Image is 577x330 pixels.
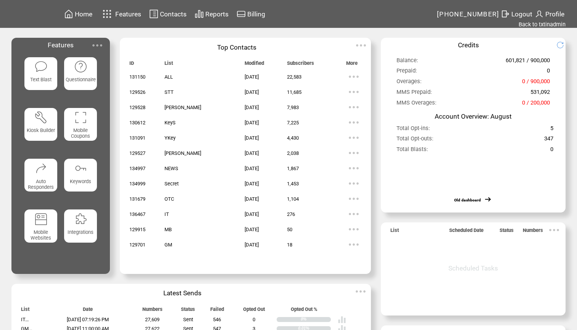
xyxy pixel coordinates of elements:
[247,10,265,18] span: Billing
[74,111,87,124] img: coupons.svg
[346,222,361,237] img: ellypsis.svg
[164,89,174,95] span: STT
[235,8,266,20] a: Billing
[34,161,48,175] img: auto-responders.svg
[291,306,318,316] span: Opted Out %
[148,8,188,20] a: Contacts
[245,196,259,202] span: [DATE]
[164,60,173,69] span: List
[243,306,265,316] span: Opted Out
[24,159,58,203] a: Auto Responders
[390,227,399,237] span: List
[245,60,264,69] span: Modified
[64,209,97,254] a: Integrations
[530,89,550,99] span: 531,092
[287,211,295,217] span: 276
[396,67,417,77] span: Prepaid:
[245,242,259,248] span: [DATE]
[506,57,550,67] span: 601,821 / 900,000
[396,125,430,135] span: Total Opt-ins:
[129,74,145,80] span: 131150
[245,166,259,171] span: [DATE]
[287,242,292,248] span: 18
[71,127,90,139] span: Mobile Coupons
[237,9,246,19] img: creidtcard.svg
[164,74,173,80] span: ALL
[519,21,566,28] a: Back to txtinadmin
[396,78,422,88] span: Overages:
[67,317,109,322] span: [DATE] 07:19:26 PM
[545,10,564,18] span: Profile
[64,159,97,203] a: Keywords
[129,120,145,126] span: 130612
[193,8,230,20] a: Reports
[75,10,92,18] span: Home
[129,89,145,95] span: 129526
[396,99,437,109] span: MMS Overages:
[213,317,221,322] span: 546
[245,150,259,156] span: [DATE]
[48,41,74,49] span: Features
[64,57,97,101] a: Questionnaire
[287,60,314,69] span: Subscribers
[245,211,259,217] span: [DATE]
[500,8,533,20] a: Logout
[533,8,566,20] a: Profile
[245,74,259,80] span: [DATE]
[435,113,512,120] span: Account Overview: August
[181,306,195,316] span: Status
[74,60,87,73] img: questionnaire.svg
[346,191,361,206] img: ellypsis.svg
[129,181,145,187] span: 134999
[287,120,299,126] span: 7,225
[129,166,145,171] span: 134997
[500,227,514,237] span: Status
[346,206,361,222] img: ellypsis.svg
[129,227,145,232] span: 129915
[346,60,358,69] span: More
[64,9,73,19] img: home.svg
[245,181,259,187] span: [DATE]
[90,38,105,53] img: ellypsis.svg
[83,306,93,316] span: Date
[287,181,299,187] span: 1,453
[129,242,145,248] span: 129701
[34,212,48,226] img: mobile-websites.svg
[544,135,553,145] span: 347
[449,227,484,237] span: Scheduled Date
[522,78,550,88] span: 0 / 900,000
[129,196,145,202] span: 131679
[245,135,259,141] span: [DATE]
[245,105,259,110] span: [DATE]
[129,60,134,69] span: ID
[183,317,193,322] span: Sent
[68,229,93,235] span: Integrations
[210,306,224,316] span: Failed
[34,60,48,73] img: text-blast.svg
[195,9,204,19] img: chart.svg
[164,120,176,126] span: KeyS
[396,57,418,67] span: Balance:
[550,125,553,135] span: 5
[70,179,91,184] span: Keywords
[346,145,361,161] img: ellypsis.svg
[346,130,361,145] img: ellypsis.svg
[454,198,481,203] a: Old dashboard
[66,77,96,82] span: Questionnaire
[535,9,544,19] img: profile.svg
[34,111,48,124] img: tool%201.svg
[205,10,229,18] span: Reports
[301,317,331,322] div: 0%
[547,67,550,77] span: 0
[64,108,97,152] a: Mobile Coupons
[396,135,434,145] span: Total Opt-outs:
[28,179,54,190] span: Auto Responders
[353,284,368,299] img: ellypsis.svg
[21,317,29,322] span: IT...
[129,135,145,141] span: 131091
[501,9,510,19] img: exit.svg
[30,77,52,82] span: Text Blast
[24,108,58,152] a: Kiosk Builder
[149,9,158,19] img: contacts.svg
[346,237,361,252] img: ellypsis.svg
